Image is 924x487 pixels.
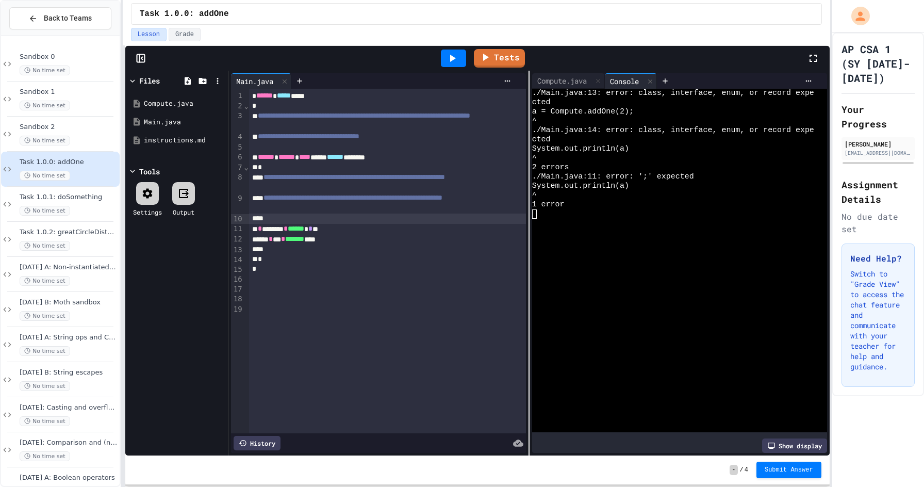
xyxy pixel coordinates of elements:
[20,101,70,110] span: No time set
[20,439,118,447] span: [DATE]: Comparison and (non)equality operators
[20,346,70,356] span: No time set
[845,149,912,157] div: [EMAIL_ADDRESS][DOMAIN_NAME]
[532,200,565,209] span: 1 error
[532,117,537,126] span: ^
[231,142,244,152] div: 5
[850,269,906,372] p: Switch to "Grade View" to access the chat feature and communicate with your teacher for help and ...
[231,163,244,172] div: 7
[173,207,194,217] div: Output
[20,451,70,461] span: No time set
[532,144,629,154] span: System.out.println(a)
[841,42,915,85] h1: AP CSA 1 (SY [DATE]-[DATE])
[740,466,744,474] span: /
[605,73,657,89] div: Console
[20,381,70,391] span: No time set
[231,111,244,132] div: 3
[20,403,118,412] span: [DATE]: Casting and overflow
[756,462,821,478] button: Submit Answer
[20,193,118,202] span: Task 1.0.1: doSomething
[841,210,915,235] div: No due date set
[474,49,525,68] a: Tests
[231,132,244,142] div: 4
[231,284,244,294] div: 17
[20,474,118,482] span: [DATE] A: Boolean operators
[231,224,244,234] div: 11
[231,101,244,111] div: 2
[532,89,814,98] span: ./Main.java:13: error: class, interface, enum, or record expe
[20,158,118,167] span: Task 1.0.0: addOne
[730,465,737,475] span: -
[20,171,70,181] span: No time set
[850,252,906,265] h3: Need Help?
[231,265,244,274] div: 15
[532,107,634,117] span: a = Compute.addOne(2);
[231,294,244,304] div: 18
[139,166,160,177] div: Tools
[532,182,629,191] span: System.out.println(a)
[745,466,748,474] span: 4
[231,91,244,101] div: 1
[20,298,118,307] span: [DATE] B: Moth sandbox
[765,466,813,474] span: Submit Answer
[20,53,118,61] span: Sandbox 0
[44,13,92,24] span: Back to Teams
[840,4,872,28] div: My Account
[532,75,592,86] div: Compute.java
[532,163,569,172] span: 2 errors
[144,135,224,145] div: instructions.md
[140,8,229,20] span: Task 1.0.0: addOne
[532,98,551,107] span: cted
[133,207,162,217] div: Settings
[231,73,291,89] div: Main.java
[532,154,537,163] span: ^
[139,75,160,86] div: Files
[231,274,244,284] div: 16
[532,126,814,135] span: ./Main.java:14: error: class, interface, enum, or record expe
[231,245,244,255] div: 13
[234,436,280,450] div: History
[231,76,278,87] div: Main.java
[532,135,551,144] span: cted
[20,88,118,96] span: Sandbox 1
[532,73,605,89] div: Compute.java
[231,234,244,245] div: 12
[20,416,70,426] span: No time set
[841,102,915,131] h2: Your Progress
[9,7,111,29] button: Back to Teams
[244,163,249,171] span: Fold line
[20,311,70,321] span: No time set
[20,333,118,342] span: [DATE] A: String ops and Capital-M Math
[841,177,915,206] h2: Assignment Details
[231,304,244,314] div: 19
[231,214,244,224] div: 10
[231,172,244,193] div: 8
[20,368,118,377] span: [DATE] B: String escapes
[762,439,827,453] div: Show display
[231,255,244,265] div: 14
[20,66,70,75] span: No time set
[231,152,244,163] div: 6
[244,102,249,110] span: Fold line
[231,193,244,214] div: 9
[20,241,70,251] span: No time set
[144,99,224,109] div: Compute.java
[845,139,912,149] div: [PERSON_NAME]
[144,117,224,127] div: Main.java
[131,28,167,41] button: Lesson
[20,206,70,216] span: No time set
[532,172,694,182] span: ./Main.java:11: error: ';' expected
[20,123,118,132] span: Sandbox 2
[605,76,644,87] div: Console
[20,136,70,145] span: No time set
[20,263,118,272] span: [DATE] A: Non-instantiated classes
[169,28,201,41] button: Grade
[532,191,537,200] span: ^
[20,276,70,286] span: No time set
[20,228,118,237] span: Task 1.0.2: greatCircleDistance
